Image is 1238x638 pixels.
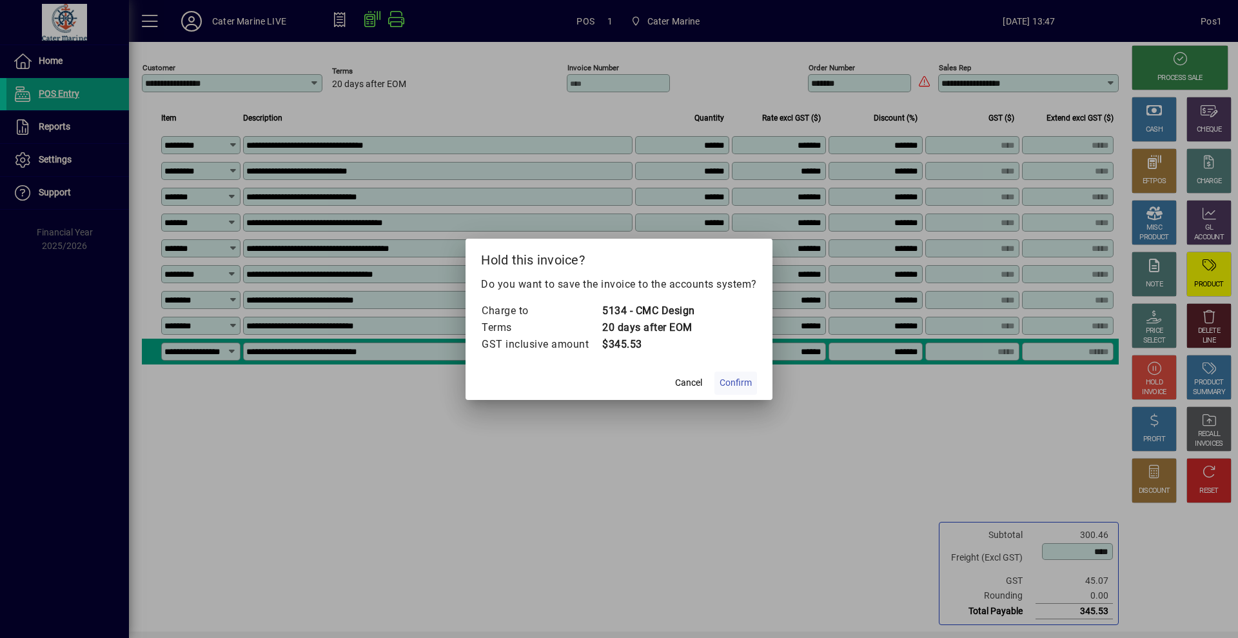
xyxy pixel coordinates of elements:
button: Confirm [714,372,757,395]
button: Cancel [668,372,709,395]
td: 20 days after EOM [602,319,695,336]
h2: Hold this invoice? [466,239,772,276]
p: Do you want to save the invoice to the accounts system? [481,277,757,292]
span: Confirm [720,376,752,390]
td: 5134 - CMC Design [602,303,695,319]
td: $345.53 [602,336,695,353]
span: Cancel [675,376,702,390]
td: GST inclusive amount [481,336,602,353]
td: Charge to [481,303,602,319]
td: Terms [481,319,602,336]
